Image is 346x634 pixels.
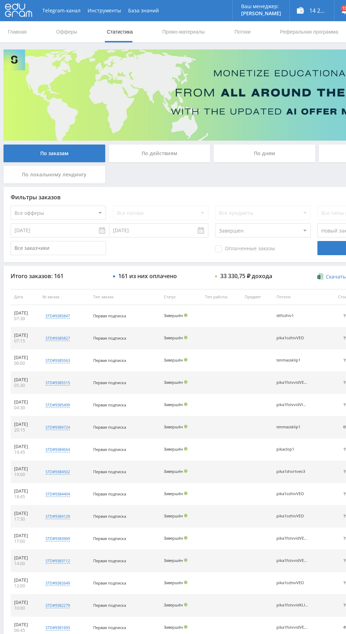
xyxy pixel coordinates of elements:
[46,580,70,586] div: std#9382649
[14,516,35,522] div: 17:30
[215,245,275,252] span: Оплаченные заказы
[14,383,35,388] div: 05:30
[93,402,126,407] span: Первая подписка
[160,289,202,305] th: Статус
[241,11,281,16] p: [PERSON_NAME]
[106,21,133,42] a: Статистика
[14,622,35,628] div: [DATE]
[14,310,35,316] div: [DATE]
[164,335,183,340] span: Завершён
[14,360,35,366] div: 06:00
[164,424,183,429] span: Завершён
[93,513,126,519] span: Первая подписка
[273,289,325,305] th: Потоки
[214,145,315,162] div: По дням
[184,558,187,562] span: Подтвержден
[164,380,183,385] span: Завершён
[93,469,126,474] span: Первая подписка
[276,603,308,607] div: pika1fotvvidKLING
[184,358,187,362] span: Подтвержден
[93,625,126,630] span: Первая подписка
[11,289,39,305] th: Дата
[14,377,35,383] div: [DATE]
[276,625,308,630] div: pika1fotvvidVEO3
[276,425,308,429] div: tenmassklip1
[93,424,126,430] span: Первая подписка
[7,21,27,42] a: Главная
[184,603,187,606] span: Подтвержден
[164,313,183,318] span: Завершён
[14,628,35,633] div: 06:45
[184,425,187,428] span: Подтвержден
[241,4,281,9] p: Ваш менеджер:
[14,427,35,433] div: 20:15
[14,561,35,567] div: 14:00
[46,603,70,608] div: std#9382279
[14,494,35,500] div: 18:45
[93,536,126,541] span: Первая подписка
[202,289,241,305] th: Тип работы
[11,241,106,255] input: Все заказчики
[220,273,272,279] div: 33 330,75 ₽ дохода
[164,513,183,518] span: Завершён
[276,380,308,385] div: pika1fotvvidVEO3
[93,447,126,452] span: Первая подписка
[184,313,187,317] span: Подтвержден
[93,580,126,586] span: Первая подписка
[93,358,126,363] span: Первая подписка
[276,581,308,585] div: pika1ozhivVEO
[184,380,187,384] span: Подтвержден
[93,558,126,563] span: Первая подписка
[14,583,35,589] div: 12:00
[184,492,187,495] span: Подтвержден
[46,424,70,430] div: std#9384724
[164,535,183,541] span: Завершён
[276,447,308,452] div: pikaclop1
[46,335,70,341] div: std#9385827
[164,469,183,474] span: Завершён
[14,555,35,561] div: [DATE]
[184,336,187,339] span: Подтвержден
[14,405,35,411] div: 04:30
[276,536,308,541] div: pika1fotvvidVEO3
[317,273,323,280] img: xlsx
[184,403,187,406] span: Подтвержден
[164,580,183,585] span: Завершён
[46,402,70,408] div: std#9385409
[93,603,126,608] span: Первая подписка
[164,602,183,607] span: Завершён
[184,536,187,540] span: Подтвержден
[46,625,70,630] div: std#9381693
[14,316,35,322] div: 07:30
[118,273,177,279] div: 161 из них оплачено
[14,577,35,583] div: [DATE]
[14,399,35,405] div: [DATE]
[46,313,70,319] div: std#9385847
[46,358,70,363] div: std#9385563
[276,492,308,496] div: pika1ozhivVEO
[279,21,339,42] a: Реферальная программа
[14,450,35,455] div: 19:45
[93,491,126,497] span: Первая подписка
[184,625,187,629] span: Подтвержден
[14,444,35,450] div: [DATE]
[46,558,70,564] div: std#9383112
[14,533,35,539] div: [DATE]
[46,447,70,452] div: std#9384654
[14,539,35,544] div: 17:00
[164,357,183,363] span: Завершён
[93,380,126,385] span: Первая подписка
[14,466,35,472] div: [DATE]
[276,358,308,363] div: tenmassklip1
[90,289,160,305] th: Тип заказа
[276,403,308,407] div: pika1fotvvidVIDGEN
[46,469,70,475] div: std#9384502
[164,491,183,496] span: Завершён
[4,166,105,183] div: По локальному лендингу
[164,558,183,563] span: Завершён
[55,21,78,42] a: Офферы
[14,605,35,611] div: 10:00
[184,581,187,584] span: Подтвержден
[46,380,70,386] div: std#9385515
[162,21,205,42] a: Промо-материалы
